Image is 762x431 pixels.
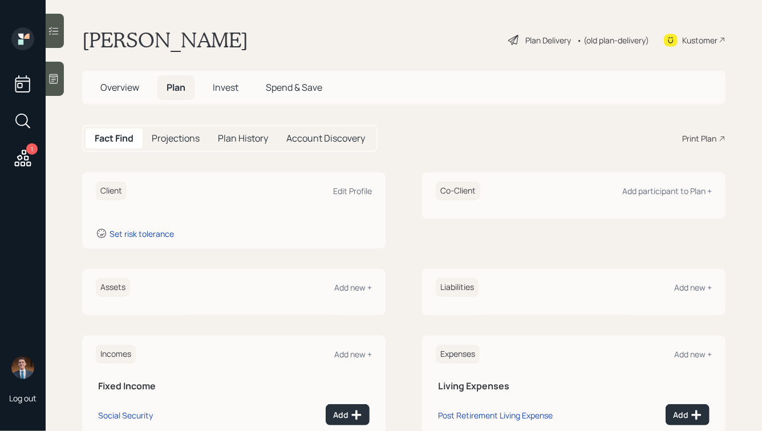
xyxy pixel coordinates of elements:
div: Social Security [98,410,153,421]
h6: Client [96,182,127,200]
div: Set risk tolerance [110,228,174,239]
h5: Plan History [218,133,268,144]
div: Edit Profile [333,186,372,196]
div: Print Plan [682,132,716,144]
div: Add new + [334,282,372,293]
h5: Account Discovery [286,133,365,144]
div: Add new + [674,349,712,360]
h6: Co-Client [436,182,480,200]
div: Log out [9,393,37,404]
div: 1 [26,143,38,155]
button: Add [666,404,710,425]
div: Plan Delivery [525,34,571,46]
h6: Incomes [96,345,136,364]
h6: Assets [96,278,130,297]
h6: Expenses [436,345,480,364]
h5: Fact Find [95,133,133,144]
span: Plan [167,81,185,94]
h5: Fixed Income [98,381,370,392]
div: Kustomer [682,34,718,46]
img: hunter_neumayer.jpg [11,356,34,379]
h5: Projections [152,133,200,144]
div: Add [333,409,362,421]
span: Invest [213,81,238,94]
span: Spend & Save [266,81,322,94]
h6: Liabilities [436,278,479,297]
div: Post Retirement Living Expense [438,410,553,421]
div: Add participant to Plan + [622,186,712,196]
h5: Living Expenses [438,381,710,392]
button: Add [326,404,370,425]
div: Add new + [334,349,372,360]
h1: [PERSON_NAME] [82,27,248,53]
span: Overview [100,81,139,94]
div: Add new + [674,282,712,293]
div: Add [673,409,702,421]
div: • (old plan-delivery) [577,34,649,46]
